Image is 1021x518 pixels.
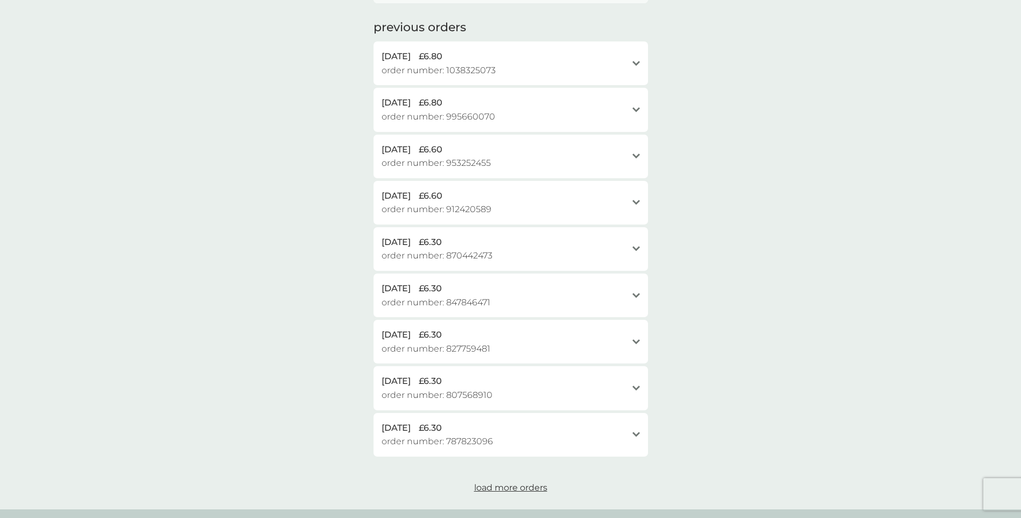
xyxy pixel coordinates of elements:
[419,235,442,249] span: £6.30
[382,202,491,216] span: order number: 912420589
[382,342,490,356] span: order number: 827759481
[382,96,411,110] span: [DATE]
[382,374,411,388] span: [DATE]
[419,374,442,388] span: £6.30
[382,189,411,203] span: [DATE]
[382,328,411,342] span: [DATE]
[419,421,442,435] span: £6.30
[382,282,411,296] span: [DATE]
[382,388,492,402] span: order number: 807568910
[419,96,442,110] span: £6.80
[382,435,493,449] span: order number: 787823096
[382,50,411,64] span: [DATE]
[430,481,592,495] button: load more orders
[382,143,411,157] span: [DATE]
[382,249,492,263] span: order number: 870442473
[474,482,547,493] span: load more orders
[419,50,442,64] span: £6.80
[382,296,490,310] span: order number: 847846471
[419,189,442,203] span: £6.60
[382,235,411,249] span: [DATE]
[419,143,442,157] span: £6.60
[382,156,491,170] span: order number: 953252455
[382,110,495,124] span: order number: 995660070
[382,421,411,435] span: [DATE]
[419,328,442,342] span: £6.30
[419,282,442,296] span: £6.30
[382,64,496,78] span: order number: 1038325073
[374,19,466,36] h2: previous orders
